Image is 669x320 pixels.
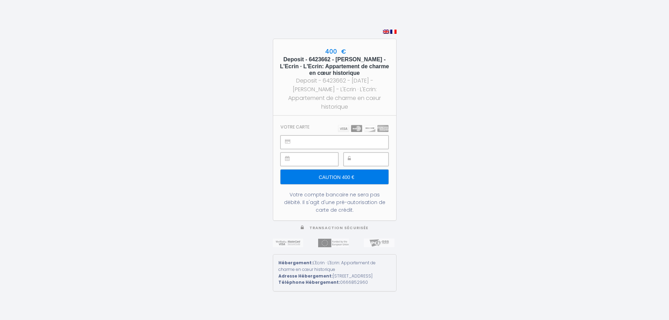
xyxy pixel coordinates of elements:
input: Caution 400 € [280,170,388,184]
h5: Deposit - 6423662 - [PERSON_NAME] - L'Ecrin · L'Ecrin: Appartement de charme en cœur historique [279,56,390,76]
img: en.png [383,30,389,34]
iframe: Secure payment input frame [296,136,388,149]
div: Deposit - 6423662 - [DATE] - [PERSON_NAME] - L'Ecrin · L'Ecrin: Appartement de charme en cœur his... [279,76,390,111]
strong: Hébergement: [278,260,313,266]
iframe: Secure payment input frame [359,153,388,166]
iframe: Secure payment input frame [296,153,338,166]
span: Transaction sécurisée [309,225,368,231]
strong: Téléphone Hébergement: [278,279,340,285]
img: carts.png [338,125,389,132]
div: L'Ecrin · L'Ecrin: Appartement de charme en cœur historique [278,260,391,273]
div: Votre compte bancaire ne sera pas débité. Il s'agit d'une pré-autorisation de carte de crédit. [280,191,388,214]
div: [STREET_ADDRESS] [278,273,391,280]
img: fr.png [390,30,397,34]
h3: Votre carte [280,124,309,130]
div: 0666852960 [278,279,391,286]
span: 400 € [323,47,346,56]
strong: Adresse Hébergement: [278,273,333,279]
